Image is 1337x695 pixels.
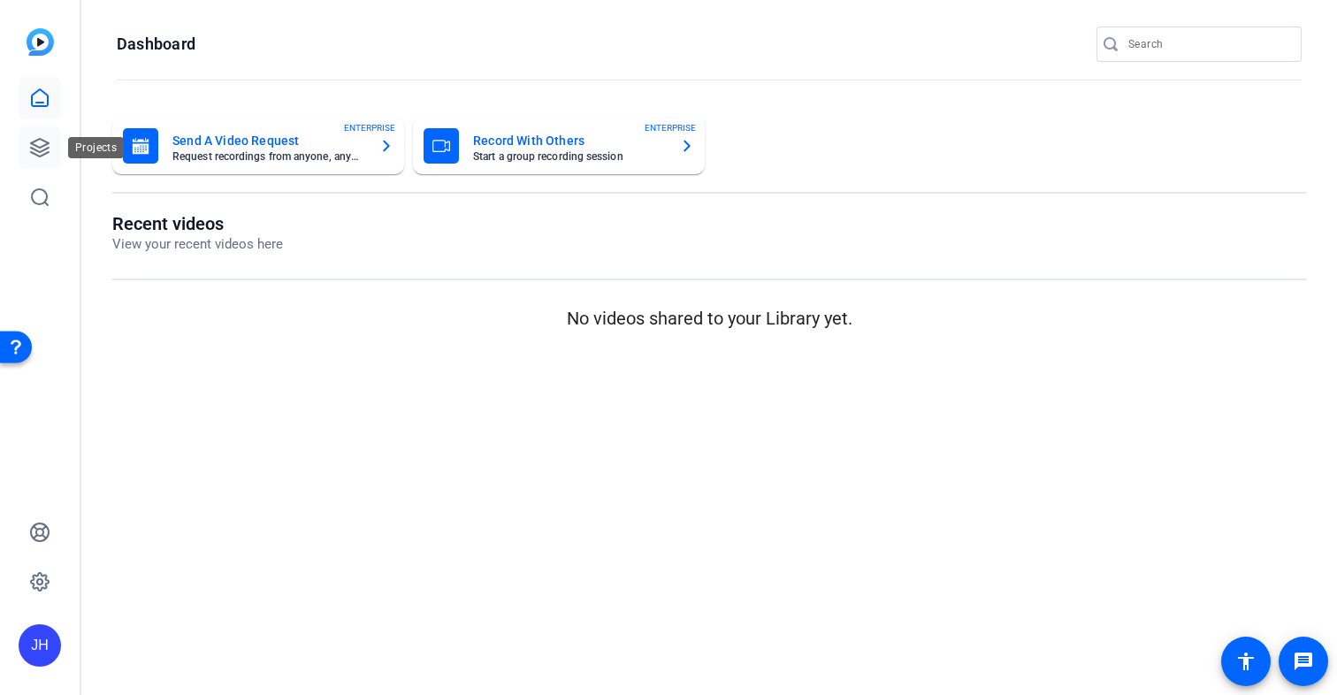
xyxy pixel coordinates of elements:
button: Send A Video RequestRequest recordings from anyone, anywhereENTERPRISE [112,118,404,174]
span: ENTERPRISE [344,121,395,134]
mat-icon: accessibility [1235,651,1257,672]
p: No videos shared to your Library yet. [112,305,1306,332]
mat-card-subtitle: Start a group recording session [473,151,666,162]
div: Projects [68,137,124,158]
h1: Dashboard [117,34,195,55]
mat-card-title: Send A Video Request [172,130,365,151]
mat-card-subtitle: Request recordings from anyone, anywhere [172,151,365,162]
span: ENTERPRISE [645,121,696,134]
mat-icon: message [1293,651,1314,672]
h1: Recent videos [112,213,283,234]
div: JH [19,624,61,667]
p: View your recent videos here [112,234,283,255]
input: Search [1128,34,1287,55]
button: Record With OthersStart a group recording sessionENTERPRISE [413,118,705,174]
img: blue-gradient.svg [27,28,54,56]
mat-card-title: Record With Others [473,130,666,151]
